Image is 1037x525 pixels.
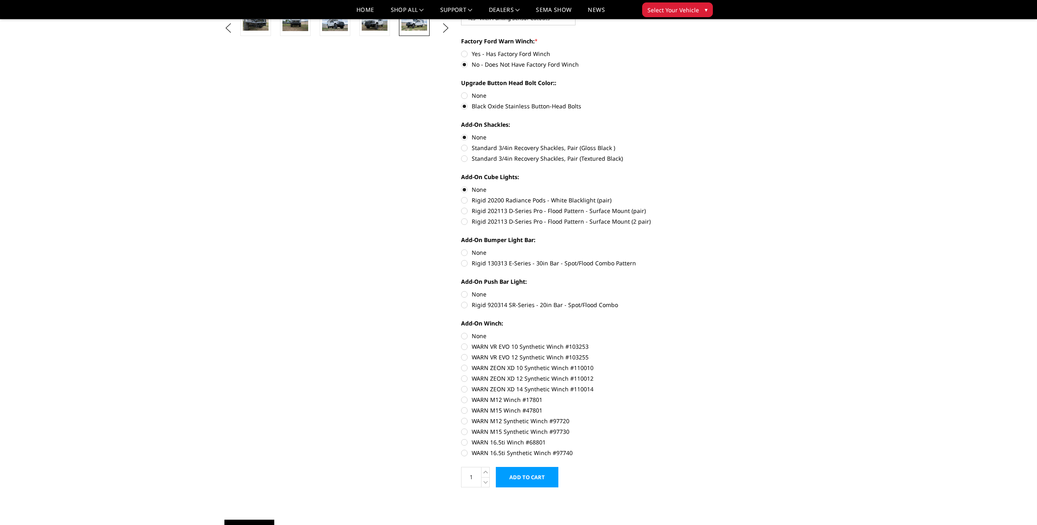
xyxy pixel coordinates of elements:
label: Rigid 202113 D-Series Pro - Flood Pattern - Surface Mount (2 pair) [461,217,687,226]
label: WARN VR EVO 10 Synthetic Winch #103253 [461,342,687,351]
label: None [461,332,687,340]
a: SEMA Show [536,7,571,19]
label: Rigid 920314 SR-Series - 20in Bar - Spot/Flood Combo [461,301,687,309]
span: ▾ [705,5,708,14]
label: WARN ZEON XD 10 Synthetic Winch #110010 [461,363,687,372]
label: Rigid 202113 D-Series Pro - Flood Pattern - Surface Mount (pair) [461,206,687,215]
label: Yes - Has Factory Ford Winch [461,49,687,58]
label: Add-On Push Bar Light: [461,277,687,286]
label: Factory Ford Warn Winch: [461,37,687,45]
label: None [461,133,687,141]
label: Add-On Shackles: [461,120,687,129]
label: Upgrade Button Head Bolt Color:: [461,79,687,87]
a: Home [356,7,374,19]
label: Add-On Bumper Light Bar: [461,236,687,244]
label: Add-On Winch: [461,319,687,328]
label: Standard 3/4in Recovery Shackles, Pair (Gloss Black ) [461,144,687,152]
label: WARN 16.5ti Synthetic Winch #97740 [461,449,687,457]
span: Select Your Vehicle [647,6,699,14]
label: Rigid 130313 E-Series - 30in Bar - Spot/Flood Combo Pattern [461,259,687,267]
label: WARN ZEON XD 12 Synthetic Winch #110012 [461,374,687,383]
img: 2023-2025 Ford F250-350-A2 Series-Sport Front Bumper (winch mount) [282,13,308,31]
a: shop all [391,7,424,19]
button: Select Your Vehicle [642,2,713,17]
label: No - Does Not Have Factory Ford Winch [461,60,687,69]
input: Add to Cart [496,467,558,487]
label: None [461,290,687,298]
img: 2023-2025 Ford F250-350-A2 Series-Sport Front Bumper (winch mount) [362,14,387,31]
a: Dealers [489,7,520,19]
label: Standard 3/4in Recovery Shackles, Pair (Textured Black) [461,154,687,163]
label: None [461,248,687,257]
button: Next [439,22,452,34]
img: 2023-2025 Ford F250-350-A2 Series-Sport Front Bumper (winch mount) [401,14,427,31]
label: WARN 16.5ti Winch #68801 [461,438,687,446]
img: 2023-2025 Ford F250-350-A2 Series-Sport Front Bumper (winch mount) [322,13,348,31]
label: WARN M15 Synthetic Winch #97730 [461,427,687,436]
label: Rigid 20200 Radiance Pods - White Blacklight (pair) [461,196,687,204]
label: WARN M12 Winch #17801 [461,395,687,404]
label: Black Oxide Stainless Button-Head Bolts [461,102,687,110]
label: WARN M15 Winch #47801 [461,406,687,415]
label: WARN M12 Synthetic Winch #97720 [461,417,687,425]
label: Add-On Cube Lights: [461,173,687,181]
a: Support [440,7,473,19]
button: Previous [222,22,235,34]
label: WARN VR EVO 12 Synthetic Winch #103255 [461,353,687,361]
a: News [588,7,605,19]
label: WARN ZEON XD 14 Synthetic Winch #110014 [461,385,687,393]
label: None [461,91,687,100]
label: None [461,185,687,194]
